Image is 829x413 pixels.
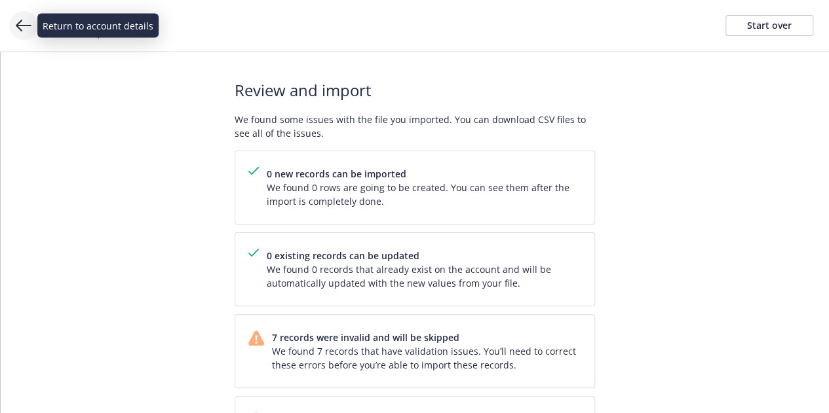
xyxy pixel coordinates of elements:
[725,15,813,36] a: Start over
[747,16,792,35] div: Start over
[267,249,581,262] span: 0 existing records can be updated
[267,181,581,208] span: We found 0 rows are going to be created. You can see them after the import is completely done.
[267,262,581,290] span: We found 0 records that already exist on the account and will be automatically updated with the n...
[47,11,122,28] span: Import Drivers
[267,167,581,181] span: 0 new records can be imported
[272,331,581,344] span: 7 records were invalid and will be skipped
[272,344,581,372] span: We found 7 records that have validation issues. You’ll need to correct these errors before you’re...
[235,113,595,140] span: We found some issues with the file you imported. You can download CSV files to see all of the iss...
[235,79,595,102] span: Review and import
